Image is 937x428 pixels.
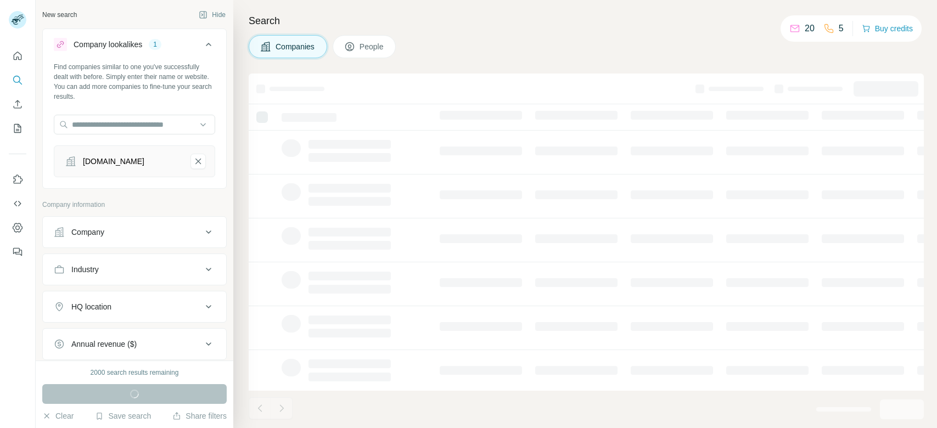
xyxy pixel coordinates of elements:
div: Industry [71,264,99,275]
button: My lists [9,119,26,138]
button: Industry [43,256,226,283]
div: New search [42,10,77,20]
button: Company lookalikes1 [43,31,226,62]
div: 1 [149,40,161,49]
button: Quick start [9,46,26,66]
button: Save search [95,410,151,421]
button: Use Surfe API [9,194,26,213]
div: HQ location [71,301,111,312]
div: Find companies similar to one you've successfully dealt with before. Simply enter their name or w... [54,62,215,102]
div: [DOMAIN_NAME] [83,156,144,167]
button: Company [43,219,226,245]
div: Annual revenue ($) [71,339,137,350]
button: HQ location [43,294,226,320]
button: Dashboard [9,218,26,238]
h4: Search [249,13,924,29]
div: 2000 search results remaining [91,368,179,378]
span: Companies [276,41,316,52]
button: Hide [191,7,233,23]
button: a4apparel.co.uk-remove-button [190,154,206,169]
button: Share filters [172,410,227,421]
button: Clear [42,410,74,421]
button: Buy credits [862,21,913,36]
button: Enrich CSV [9,94,26,114]
div: Company [71,227,104,238]
div: Company lookalikes [74,39,142,50]
p: Company information [42,200,227,210]
button: Feedback [9,242,26,262]
button: Search [9,70,26,90]
p: 5 [839,22,844,35]
p: 20 [805,22,815,35]
button: Use Surfe on LinkedIn [9,170,26,189]
span: People [360,41,385,52]
button: Annual revenue ($) [43,331,226,357]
